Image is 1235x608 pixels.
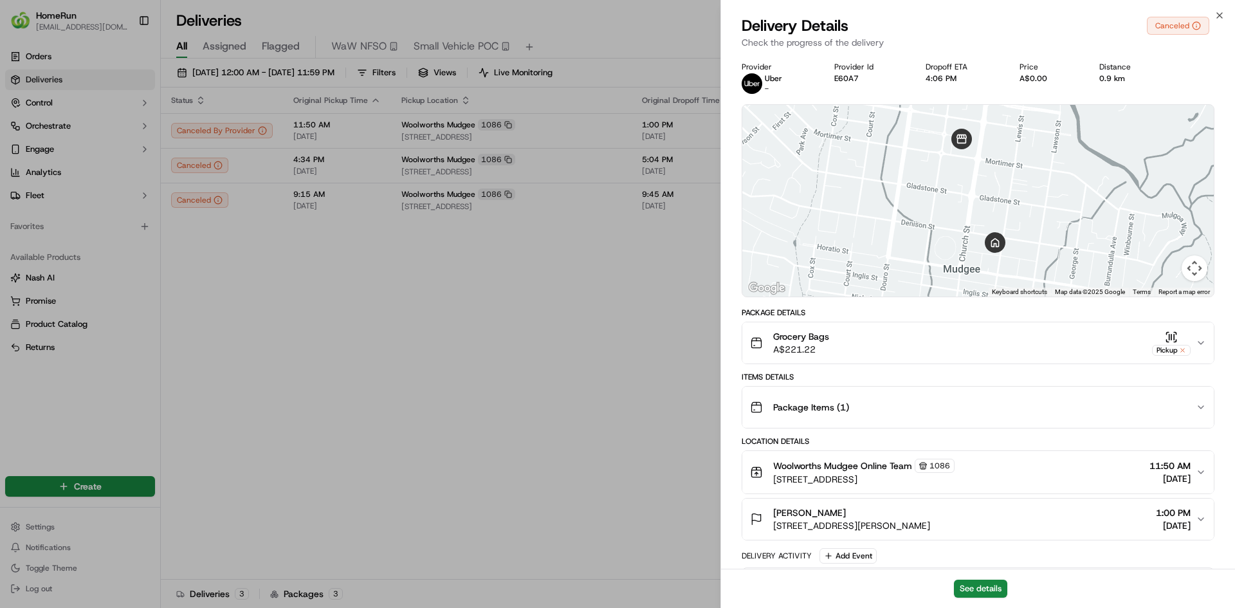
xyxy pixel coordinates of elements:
[128,218,156,228] span: Pylon
[742,308,1214,318] div: Package Details
[33,83,232,97] input: Got a question? Start typing here...
[954,580,1007,598] button: See details
[219,127,234,142] button: Start new chat
[8,181,104,205] a: 📗Knowledge Base
[26,187,98,199] span: Knowledge Base
[746,280,788,297] a: Open this area in Google Maps (opens a new window)
[1147,17,1209,35] button: Canceled
[773,343,829,356] span: A$221.22
[773,330,829,343] span: Grocery Bags
[104,181,212,205] a: 💻API Documentation
[742,73,762,94] img: uber-new-logo.jpeg
[926,73,999,84] div: 4:06 PM
[1158,288,1210,295] a: Report a map error
[742,499,1214,540] button: [PERSON_NAME][STREET_ADDRESS][PERSON_NAME]1:00 PM[DATE]
[742,436,1214,447] div: Location Details
[44,136,163,146] div: We're available if you need us!
[742,372,1214,382] div: Items Details
[834,73,859,84] button: E60A7
[91,217,156,228] a: Powered byPylon
[992,288,1047,297] button: Keyboard shortcuts
[1156,506,1191,519] span: 1:00 PM
[746,280,788,297] img: Google
[773,506,846,519] span: [PERSON_NAME]
[1020,73,1079,84] div: A$0.00
[122,187,206,199] span: API Documentation
[1152,345,1191,356] div: Pickup
[742,36,1214,49] p: Check the progress of the delivery
[742,451,1214,493] button: Woolworths Mudgee Online Team1086[STREET_ADDRESS]11:50 AM[DATE]
[773,519,930,532] span: [STREET_ADDRESS][PERSON_NAME]
[819,548,877,564] button: Add Event
[773,459,912,472] span: Woolworths Mudgee Online Team
[742,15,848,36] span: Delivery Details
[1020,62,1079,72] div: Price
[1099,62,1162,72] div: Distance
[1152,331,1191,356] button: Pickup
[13,13,39,39] img: Nash
[929,461,950,471] span: 1086
[765,73,782,84] p: Uber
[13,51,234,72] p: Welcome 👋
[742,551,812,561] div: Delivery Activity
[109,188,119,198] div: 💻
[742,62,814,72] div: Provider
[742,322,1214,364] button: Grocery BagsA$221.22Pickup
[1156,519,1191,532] span: [DATE]
[773,401,849,414] span: Package Items ( 1 )
[44,123,211,136] div: Start new chat
[1099,73,1162,84] div: 0.9 km
[13,188,23,198] div: 📗
[1133,288,1151,295] a: Terms (opens in new tab)
[773,473,955,486] span: [STREET_ADDRESS]
[1182,255,1207,281] button: Map camera controls
[1055,288,1125,295] span: Map data ©2025 Google
[926,62,999,72] div: Dropoff ETA
[834,62,905,72] div: Provider Id
[742,387,1214,428] button: Package Items (1)
[13,123,36,146] img: 1736555255976-a54dd68f-1ca7-489b-9aae-adbdc363a1c4
[1149,472,1191,485] span: [DATE]
[1149,459,1191,472] span: 11:50 AM
[765,84,769,94] span: -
